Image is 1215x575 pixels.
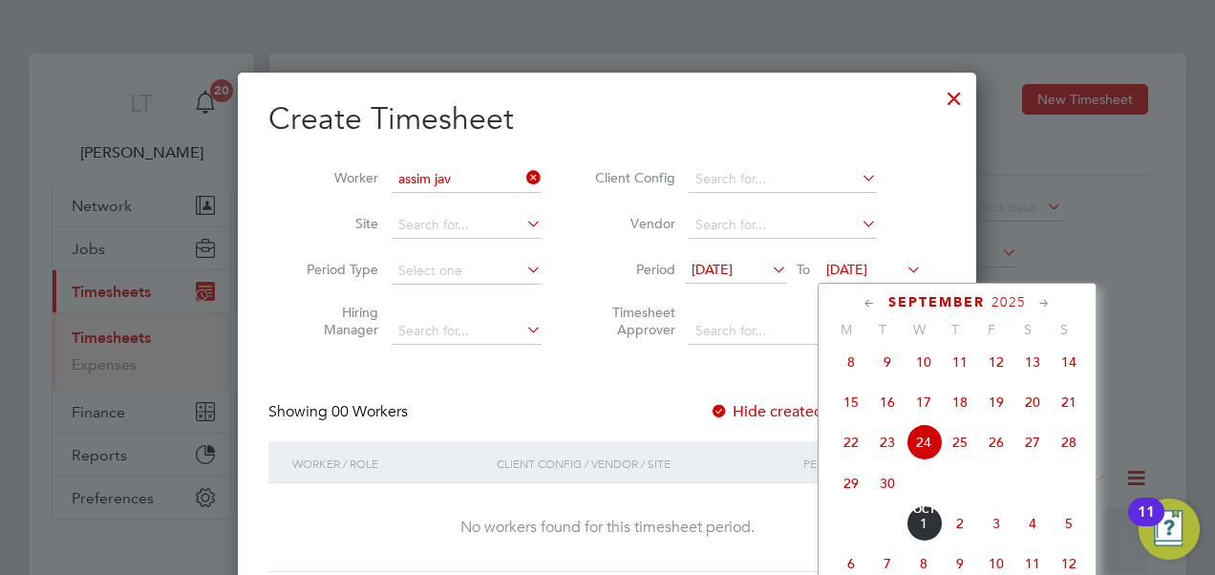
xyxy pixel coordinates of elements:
span: 22 [833,424,869,460]
input: Search for... [392,318,542,345]
span: S [1010,321,1046,338]
span: 25 [942,424,978,460]
label: Vendor [589,215,675,232]
span: 19 [978,384,1014,420]
div: Worker / Role [288,441,492,485]
label: Hide created timesheets [710,402,904,421]
span: M [828,321,864,338]
input: Search for... [689,318,877,345]
input: Search for... [392,166,542,193]
span: 9 [869,344,906,380]
label: Period [589,261,675,278]
span: T [864,321,901,338]
span: 28 [1051,424,1087,460]
span: 15 [833,384,869,420]
span: 00 Workers [331,402,408,421]
span: 3 [978,505,1014,542]
label: Worker [292,169,378,186]
label: Client Config [589,169,675,186]
input: Search for... [689,212,877,239]
span: 2025 [991,294,1026,310]
label: Period Type [292,261,378,278]
span: 24 [906,424,942,460]
span: 1 [906,505,942,542]
span: 27 [1014,424,1051,460]
span: 4 [1014,505,1051,542]
span: To [791,257,816,282]
label: Hiring Manager [292,304,378,338]
input: Select one [392,258,542,285]
span: 14 [1051,344,1087,380]
span: September [888,294,985,310]
span: Oct [906,505,942,515]
span: 16 [869,384,906,420]
span: 8 [833,344,869,380]
span: 10 [906,344,942,380]
button: Open Resource Center, 11 new notifications [1139,499,1200,560]
span: 30 [869,465,906,501]
span: 5 [1051,505,1087,542]
div: Period [799,441,927,485]
span: W [901,321,937,338]
span: [DATE] [826,261,867,278]
span: 2 [942,505,978,542]
span: 17 [906,384,942,420]
input: Search for... [392,212,542,239]
h2: Create Timesheet [268,99,946,139]
span: 12 [978,344,1014,380]
div: Client Config / Vendor / Site [492,441,799,485]
label: Site [292,215,378,232]
span: 23 [869,424,906,460]
span: 26 [978,424,1014,460]
span: S [1046,321,1082,338]
label: Timesheet Approver [589,304,675,338]
div: Showing [268,402,412,422]
span: T [937,321,973,338]
input: Search for... [689,166,877,193]
span: 13 [1014,344,1051,380]
span: 29 [833,465,869,501]
span: [DATE] [692,261,733,278]
div: No workers found for this timesheet period. [288,518,927,538]
span: 21 [1051,384,1087,420]
span: 18 [942,384,978,420]
span: F [973,321,1010,338]
div: 11 [1138,512,1155,537]
span: 20 [1014,384,1051,420]
span: 11 [942,344,978,380]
